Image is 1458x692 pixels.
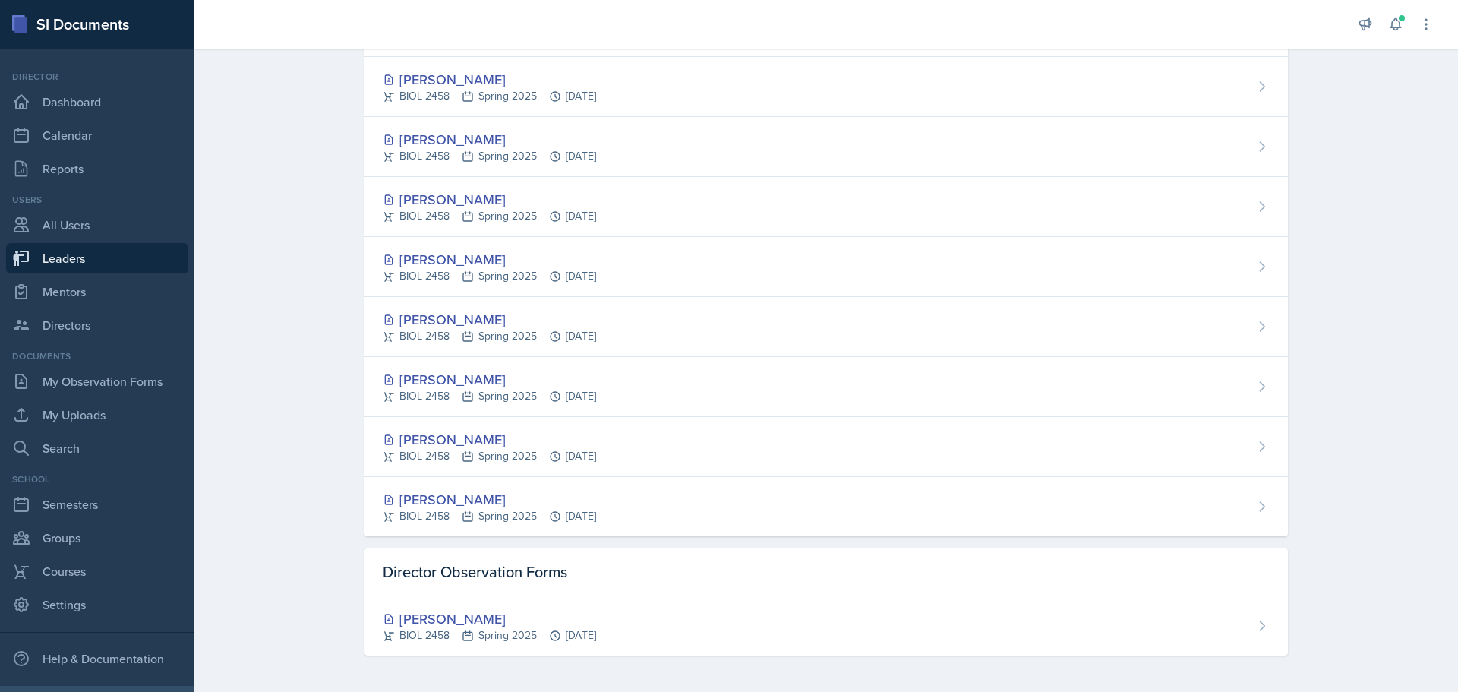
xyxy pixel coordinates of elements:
div: [PERSON_NAME] [383,608,596,629]
div: BIOL 2458 Spring 2025 [DATE] [383,88,596,104]
a: Semesters [6,489,188,520]
a: Courses [6,556,188,586]
div: BIOL 2458 Spring 2025 [DATE] [383,448,596,464]
a: [PERSON_NAME] BIOL 2458Spring 2025[DATE] [364,117,1288,177]
a: Groups [6,523,188,553]
div: [PERSON_NAME] [383,489,596,510]
a: [PERSON_NAME] BIOL 2458Spring 2025[DATE] [364,596,1288,656]
a: [PERSON_NAME] BIOL 2458Spring 2025[DATE] [364,297,1288,357]
a: Leaders [6,243,188,273]
a: Settings [6,589,188,620]
div: Help & Documentation [6,643,188,674]
div: [PERSON_NAME] [383,69,596,90]
div: BIOL 2458 Spring 2025 [DATE] [383,328,596,344]
div: [PERSON_NAME] [383,129,596,150]
div: Director [6,70,188,84]
div: [PERSON_NAME] [383,249,596,270]
div: BIOL 2458 Spring 2025 [DATE] [383,627,596,643]
a: Directors [6,310,188,340]
div: School [6,472,188,486]
a: All Users [6,210,188,240]
a: [PERSON_NAME] BIOL 2458Spring 2025[DATE] [364,237,1288,297]
a: Search [6,433,188,463]
a: Mentors [6,276,188,307]
div: Users [6,193,188,207]
a: [PERSON_NAME] BIOL 2458Spring 2025[DATE] [364,57,1288,117]
a: [PERSON_NAME] BIOL 2458Spring 2025[DATE] [364,357,1288,417]
div: BIOL 2458 Spring 2025 [DATE] [383,148,596,164]
a: Dashboard [6,87,188,117]
a: [PERSON_NAME] BIOL 2458Spring 2025[DATE] [364,417,1288,477]
div: BIOL 2458 Spring 2025 [DATE] [383,208,596,224]
div: BIOL 2458 Spring 2025 [DATE] [383,268,596,284]
div: BIOL 2458 Spring 2025 [DATE] [383,388,596,404]
div: [PERSON_NAME] [383,429,596,450]
div: [PERSON_NAME] [383,369,596,390]
a: My Uploads [6,400,188,430]
div: BIOL 2458 Spring 2025 [DATE] [383,508,596,524]
div: [PERSON_NAME] [383,309,596,330]
a: [PERSON_NAME] BIOL 2458Spring 2025[DATE] [364,177,1288,237]
a: Reports [6,153,188,184]
div: [PERSON_NAME] [383,189,596,210]
a: My Observation Forms [6,366,188,397]
a: Calendar [6,120,188,150]
div: Director Observation Forms [364,548,1288,596]
a: [PERSON_NAME] BIOL 2458Spring 2025[DATE] [364,477,1288,536]
div: Documents [6,349,188,363]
